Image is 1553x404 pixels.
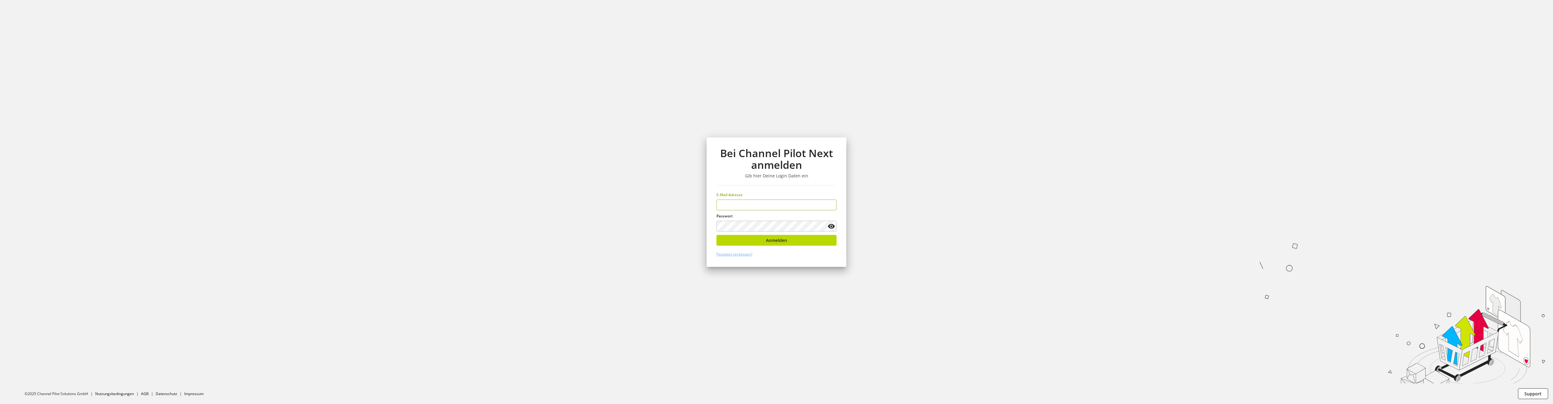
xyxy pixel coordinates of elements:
a: Datenschutz [156,391,177,396]
a: Impressum [184,391,204,396]
span: E-Mail-Adresse [716,192,743,197]
button: Support [1518,388,1548,399]
span: Support [1524,390,1542,397]
span: Passwort [716,213,733,219]
button: Anmelden [716,235,837,246]
a: AGB [141,391,149,396]
span: Anmelden [766,237,787,244]
a: Passwort vergessen? [716,252,752,257]
li: ©2025 Channel Pilot Solutions GmbH [25,391,95,397]
h3: Gib hier Deine Login Daten ein [716,173,837,179]
h1: Bei Channel Pilot Next anmelden [716,147,837,171]
a: Nutzungsbedingungen [95,391,134,396]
